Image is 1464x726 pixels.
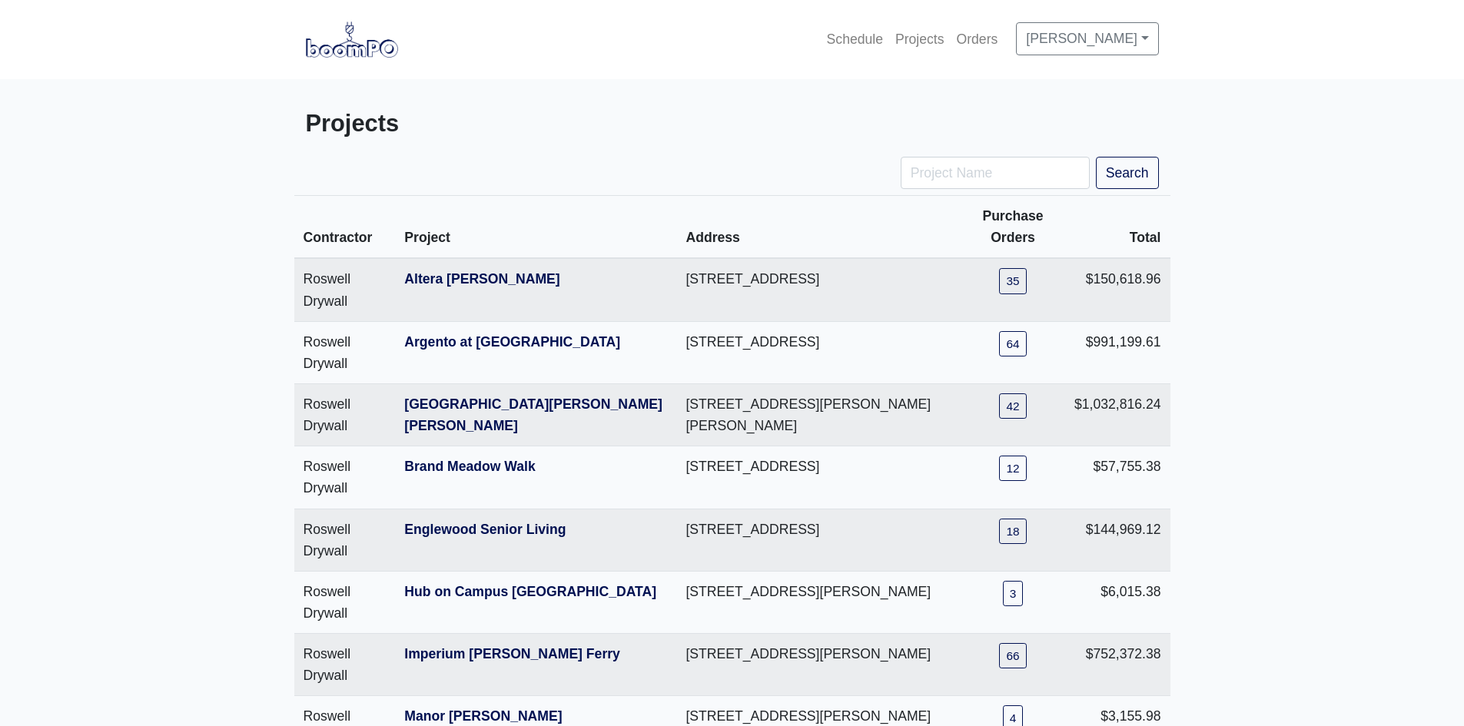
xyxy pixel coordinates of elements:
td: [STREET_ADDRESS] [676,509,961,571]
a: [PERSON_NAME] [1016,22,1158,55]
td: Roswell Drywall [294,634,396,696]
td: $57,755.38 [1065,446,1170,509]
th: Total [1065,196,1170,259]
td: Roswell Drywall [294,571,396,633]
td: $144,969.12 [1065,509,1170,571]
input: Project Name [901,157,1090,189]
td: $991,199.61 [1065,321,1170,383]
td: $1,032,816.24 [1065,384,1170,446]
a: 18 [999,519,1026,544]
td: $752,372.38 [1065,634,1170,696]
a: [GEOGRAPHIC_DATA][PERSON_NAME][PERSON_NAME] [404,396,662,433]
a: 66 [999,643,1026,668]
a: 35 [999,268,1026,293]
td: Roswell Drywall [294,258,396,321]
a: 64 [999,331,1026,356]
a: 3 [1003,581,1024,606]
td: [STREET_ADDRESS][PERSON_NAME][PERSON_NAME] [676,384,961,446]
td: Roswell Drywall [294,384,396,446]
td: [STREET_ADDRESS] [676,258,961,321]
th: Project [395,196,676,259]
th: Purchase Orders [961,196,1065,259]
a: Imperium [PERSON_NAME] Ferry [404,646,620,661]
a: Schedule [821,22,889,56]
a: Manor [PERSON_NAME] [404,708,562,724]
th: Contractor [294,196,396,259]
a: Orders [951,22,1004,56]
a: Hub on Campus [GEOGRAPHIC_DATA] [404,584,656,599]
td: [STREET_ADDRESS][PERSON_NAME] [676,634,961,696]
td: Roswell Drywall [294,509,396,571]
a: Projects [889,22,951,56]
td: Roswell Drywall [294,321,396,383]
a: Argento at [GEOGRAPHIC_DATA] [404,334,620,350]
td: [STREET_ADDRESS] [676,446,961,509]
td: Roswell Drywall [294,446,396,509]
a: Altera [PERSON_NAME] [404,271,559,287]
td: $150,618.96 [1065,258,1170,321]
button: Search [1096,157,1159,189]
th: Address [676,196,961,259]
a: Brand Meadow Walk [404,459,535,474]
a: Englewood Senior Living [404,522,566,537]
img: boomPO [306,22,398,57]
a: 12 [999,456,1026,481]
td: [STREET_ADDRESS] [676,321,961,383]
a: 42 [999,393,1026,419]
h3: Projects [306,110,721,138]
td: [STREET_ADDRESS][PERSON_NAME] [676,571,961,633]
td: $6,015.38 [1065,571,1170,633]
